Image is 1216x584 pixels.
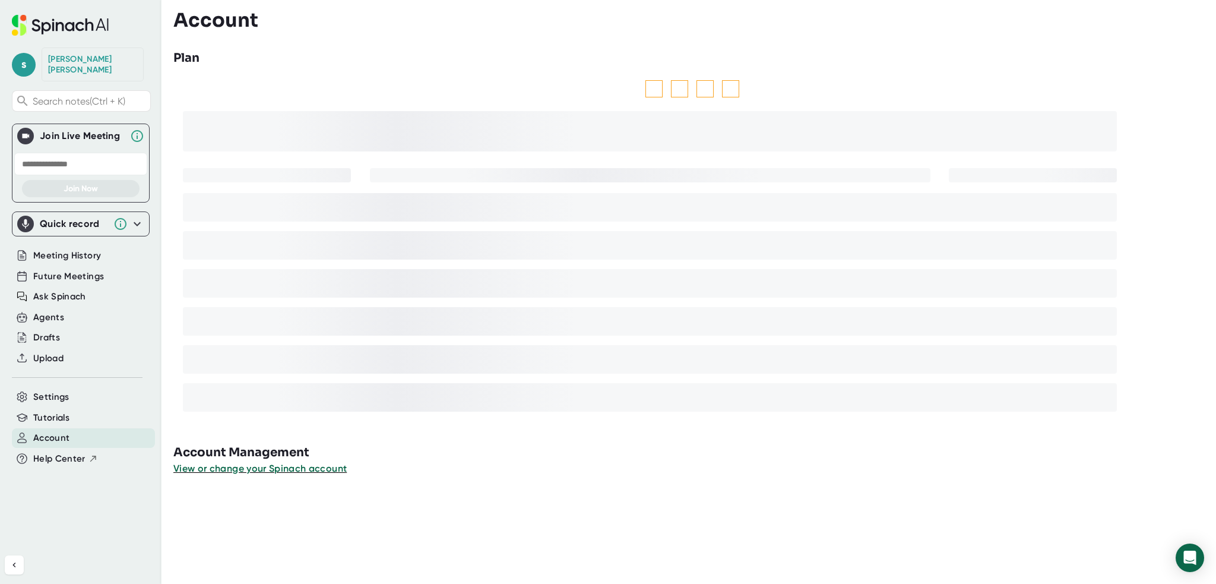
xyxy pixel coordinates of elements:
[33,96,147,107] span: Search notes (Ctrl + K)
[20,130,31,142] img: Join Live Meeting
[173,462,347,476] button: View or change your Spinach account
[33,390,69,404] button: Settings
[17,212,144,236] div: Quick record
[5,555,24,574] button: Collapse sidebar
[173,463,347,474] span: View or change your Spinach account
[33,331,60,345] button: Drafts
[1176,544,1204,572] div: Open Intercom Messenger
[40,218,107,230] div: Quick record
[173,49,199,67] h3: Plan
[33,431,69,445] button: Account
[33,249,101,263] button: Meeting History
[173,444,1216,462] h3: Account Management
[33,452,98,466] button: Help Center
[22,180,140,197] button: Join Now
[173,9,258,31] h3: Account
[12,53,36,77] span: s
[33,411,69,425] button: Tutorials
[17,124,144,148] div: Join Live MeetingJoin Live Meeting
[33,311,64,324] button: Agents
[33,452,85,466] span: Help Center
[64,184,98,194] span: Join Now
[33,270,104,283] button: Future Meetings
[33,352,64,365] button: Upload
[33,290,86,304] button: Ask Spinach
[48,54,137,75] div: Scott Nordquist
[40,130,124,142] div: Join Live Meeting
